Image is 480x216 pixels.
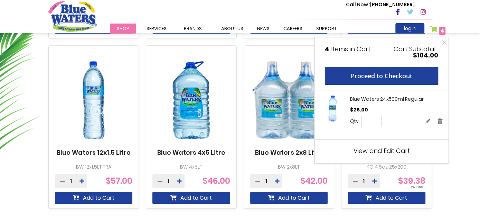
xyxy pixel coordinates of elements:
[255,149,323,156] a: Blue Waters 2x8 Litre
[57,149,131,156] a: Blue Waters 12x1.5 Litre
[55,163,133,171] p: BW 12x1.5LT TRA
[350,96,424,102] a: Blue Waters 24x500ml Regular
[250,163,328,171] p: BW 2x8LT
[350,106,368,113] span: $26.00
[157,149,225,156] a: Blue Waters 4x5 Litre
[55,52,133,149] img: Blue Waters 12x1.5 Litre
[250,24,276,34] a: News
[300,175,328,187] span: $42.00
[250,192,328,204] button: Add to Cart
[250,52,328,149] img: Blue Waters 2x8 Litre
[147,25,167,32] span: Services
[394,45,435,53] span: Cart Subtotal
[395,23,424,34] a: login
[152,52,230,149] img: Blue Waters 4x5 Litre
[320,96,346,124] a: Blue Waters 24x500ml Regular
[55,192,133,204] button: Add to Cart
[348,192,425,204] button: Add to Cart
[441,27,444,34] span: 4
[331,45,370,53] span: Items in Cart
[325,67,438,85] button: Proceed to Checkout
[325,45,329,53] span: 4
[106,175,132,187] span: $57.00
[152,192,230,204] button: Add to Cart
[346,1,370,8] span: Call Now :
[203,175,230,187] span: $46.00
[152,163,230,171] p: BW 4x5LT
[320,96,346,121] img: Blue Waters 24x500ml Regular
[350,118,360,125] label: Qty
[398,175,425,187] span: $39.38
[354,146,410,155] a: View and Edit Cart
[348,163,425,171] p: KC 4.5oz 25x200
[48,1,97,31] a: store logo
[184,25,202,32] span: Brands
[346,1,415,8] p: [PHONE_NUMBER]
[309,24,343,34] a: support
[214,24,250,34] a: about us
[117,25,129,32] span: Shop
[413,51,438,60] span: $104.00
[276,24,309,34] a: careers
[430,26,446,36] a: 4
